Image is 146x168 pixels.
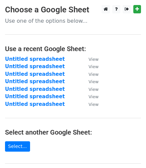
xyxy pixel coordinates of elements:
a: View [82,56,99,62]
a: Untitled spreadsheet [5,86,65,92]
a: Untitled spreadsheet [5,78,65,85]
a: View [82,71,99,77]
a: View [82,78,99,85]
small: View [89,57,99,62]
a: View [82,101,99,107]
h4: Use a recent Google Sheet: [5,45,141,53]
a: Untitled spreadsheet [5,56,65,62]
a: View [82,94,99,100]
a: View [82,86,99,92]
small: View [89,79,99,84]
small: View [89,64,99,69]
a: Untitled spreadsheet [5,71,65,77]
small: View [89,87,99,92]
h4: Select another Google Sheet: [5,128,141,136]
a: Untitled spreadsheet [5,94,65,100]
a: Untitled spreadsheet [5,63,65,69]
a: Untitled spreadsheet [5,101,65,107]
small: View [89,94,99,99]
a: View [82,63,99,69]
small: View [89,102,99,107]
h3: Choose a Google Sheet [5,5,141,15]
p: Use one of the options below... [5,17,141,24]
a: Select... [5,141,30,152]
small: View [89,72,99,77]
